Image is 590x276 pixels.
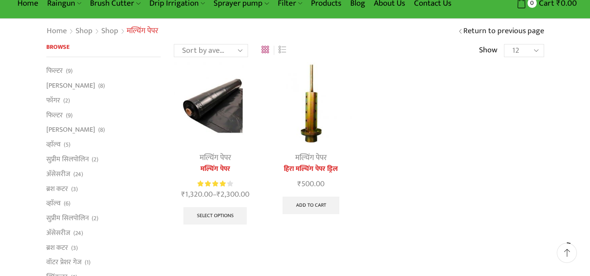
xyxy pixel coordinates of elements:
span: (3) [71,185,78,194]
a: व्हाॅल्व [46,196,61,211]
a: सुप्रीम सिलपोलिन [46,211,89,226]
a: Return to previous page [463,26,544,37]
div: Rated 4.14 out of 5 [197,179,233,188]
a: मल्चिंग पेपर [200,151,231,164]
span: – [174,189,256,201]
a: ब्रश कटर [46,181,68,196]
span: (2) [92,214,98,223]
span: (9) [66,111,72,120]
a: Add to cart: “हिरा मल्चिंग पेपर ड्रिल” [283,197,340,214]
span: Rated out of 5 [197,179,227,188]
a: अ‍ॅसेसरीज [46,167,70,181]
span: (2) [63,96,70,105]
img: Mulching Paper [174,62,256,145]
h1: मल्चिंग पेपर [127,27,158,36]
a: अ‍ॅसेसरीज [46,225,70,240]
a: मल्चिंग पेपर [174,164,256,174]
a: हिरा मल्चिंग पेपर ड्रिल [269,164,352,174]
span: Show [479,45,497,56]
a: Shop [75,26,93,37]
a: Home [46,26,67,37]
a: Select options for “मल्चिंग पेपर” [183,207,247,225]
span: (3) [71,244,78,252]
img: Mulching Paper Hole [269,62,352,145]
a: सुप्रीम सिलपोलिन [46,152,89,167]
bdi: 1,320.00 [181,188,213,201]
a: फिल्टर [46,108,63,123]
bdi: 2,300.00 [217,188,249,201]
select: Shop order [174,44,248,57]
span: (9) [66,67,72,75]
span: (1) [85,258,90,267]
span: ₹ [297,177,301,191]
nav: Breadcrumb [46,26,158,37]
span: (24) [73,170,83,179]
span: ₹ [181,188,185,201]
span: (2) [92,155,98,164]
a: [PERSON_NAME] [46,123,95,137]
a: Shop [101,26,119,37]
span: ₹ [217,188,221,201]
a: मल्चिंग पेपर [295,151,327,164]
span: (8) [98,126,105,134]
span: (5) [64,140,70,149]
a: वॉटर प्रेशर गेज [46,255,82,270]
a: [PERSON_NAME] [46,78,95,93]
a: व्हाॅल्व [46,137,61,152]
bdi: 500.00 [297,177,324,191]
a: फिल्टर [46,66,63,78]
span: Browse [46,42,69,52]
a: ब्रश कटर [46,240,68,255]
span: (6) [64,199,70,208]
span: (24) [73,229,83,238]
a: फॉगर [46,93,60,108]
span: (8) [98,82,105,90]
